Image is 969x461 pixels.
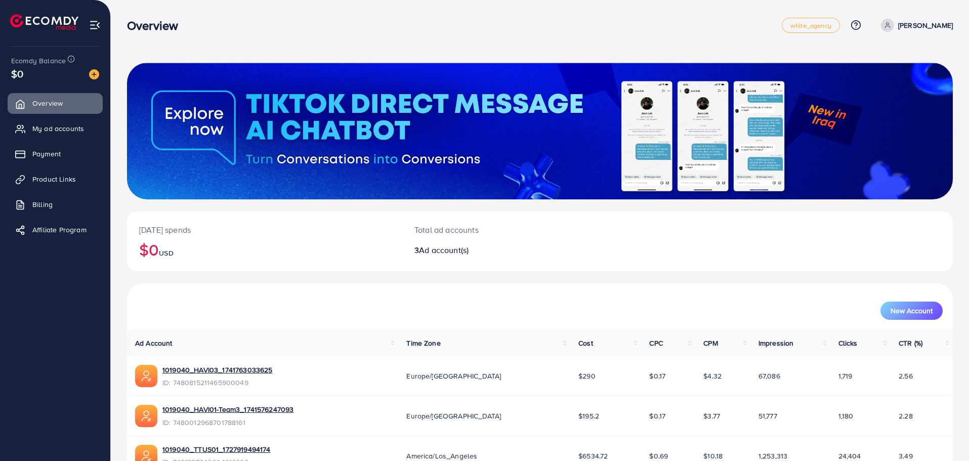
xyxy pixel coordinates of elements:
[162,444,270,454] a: 1019040_TTUS01_1727919494174
[135,338,173,348] span: Ad Account
[8,194,103,215] a: Billing
[703,371,722,381] span: $4.32
[406,411,501,421] span: Europe/[GEOGRAPHIC_DATA]
[899,411,913,421] span: 2.28
[703,451,723,461] span: $10.18
[838,338,858,348] span: Clicks
[135,405,157,427] img: ic-ads-acc.e4c84228.svg
[8,144,103,164] a: Payment
[10,14,78,30] img: logo
[578,411,599,421] span: $195.2
[414,224,597,236] p: Total ad accounts
[703,411,720,421] span: $3.77
[11,56,66,66] span: Ecomdy Balance
[703,338,718,348] span: CPM
[926,415,961,453] iframe: Chat
[139,240,390,259] h2: $0
[880,302,943,320] button: New Account
[838,371,853,381] span: 1,719
[838,451,861,461] span: 24,404
[414,245,597,255] h2: 3
[159,248,173,258] span: USD
[759,411,777,421] span: 51,777
[899,338,922,348] span: CTR (%)
[877,19,953,32] a: [PERSON_NAME]
[649,338,662,348] span: CPC
[162,417,293,428] span: ID: 7480012968701788161
[790,22,831,29] span: white_agency
[127,18,186,33] h3: Overview
[898,19,953,31] p: [PERSON_NAME]
[10,66,24,82] span: $0
[8,118,103,139] a: My ad accounts
[162,404,293,414] a: 1019040_HAVI01-Team3_1741576247093
[135,365,157,387] img: ic-ads-acc.e4c84228.svg
[759,338,794,348] span: Impression
[782,18,840,33] a: white_agency
[406,371,501,381] span: Europe/[GEOGRAPHIC_DATA]
[162,378,272,388] span: ID: 7480815211465900049
[8,169,103,189] a: Product Links
[406,338,440,348] span: Time Zone
[419,244,469,256] span: Ad account(s)
[759,371,780,381] span: 67,086
[139,224,390,236] p: [DATE] spends
[162,365,272,375] a: 1019040_HAVI03_1741763033625
[8,220,103,240] a: Affiliate Program
[578,371,596,381] span: $290
[899,451,913,461] span: 3.49
[649,411,665,421] span: $0.17
[32,225,87,235] span: Affiliate Program
[649,371,665,381] span: $0.17
[8,93,103,113] a: Overview
[891,307,933,314] span: New Account
[578,451,608,461] span: $6534.72
[32,123,84,134] span: My ad accounts
[578,338,593,348] span: Cost
[32,149,61,159] span: Payment
[32,174,76,184] span: Product Links
[899,371,913,381] span: 2.56
[89,19,101,31] img: menu
[406,451,477,461] span: America/Los_Angeles
[649,451,668,461] span: $0.69
[759,451,787,461] span: 1,253,313
[32,98,63,108] span: Overview
[89,69,99,79] img: image
[32,199,53,209] span: Billing
[838,411,854,421] span: 1,180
